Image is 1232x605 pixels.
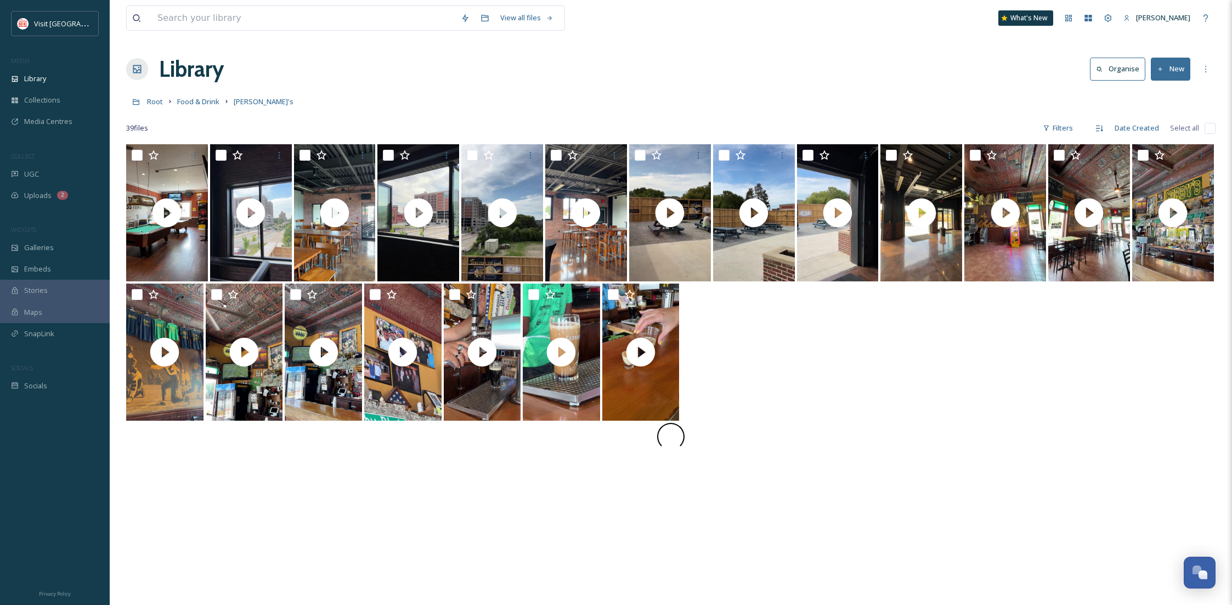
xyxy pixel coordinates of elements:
span: [PERSON_NAME]'s [234,97,293,106]
img: thumbnail [461,144,543,281]
span: Embeds [24,264,51,274]
img: thumbnail [126,284,204,421]
span: Uploads [24,190,52,201]
span: Stories [24,285,48,296]
span: COLLECT [11,152,35,160]
button: Open Chat [1184,557,1216,589]
a: [PERSON_NAME]'s [234,95,293,108]
img: thumbnail [364,284,442,421]
img: thumbnail [210,144,292,281]
span: SnapLink [24,329,54,339]
button: New [1151,58,1190,80]
span: Visit [GEOGRAPHIC_DATA] [34,18,119,29]
span: Socials [24,381,47,391]
span: WIDGETS [11,225,36,234]
span: 39 file s [126,123,148,133]
a: Privacy Policy [39,586,71,600]
img: thumbnail [294,144,376,281]
a: Library [159,53,224,86]
img: thumbnail [206,284,283,421]
a: What's New [998,10,1053,26]
span: UGC [24,169,39,179]
span: [PERSON_NAME] [1136,13,1190,22]
a: Organise [1090,58,1151,80]
span: Food & Drink [177,97,219,106]
img: thumbnail [602,284,680,421]
div: Filters [1037,117,1078,139]
img: thumbnail [126,144,208,281]
img: thumbnail [964,144,1046,281]
a: Root [147,95,163,108]
span: MEDIA [11,56,30,65]
span: Root [147,97,163,106]
img: thumbnail [1048,144,1130,281]
img: thumbnail [797,144,879,281]
a: View all files [495,7,559,29]
span: Maps [24,307,42,318]
span: Select all [1170,123,1199,133]
input: Search your library [152,6,455,30]
img: thumbnail [444,284,521,421]
img: thumbnail [629,144,711,281]
div: 2 [57,191,68,200]
span: Media Centres [24,116,72,127]
a: [PERSON_NAME] [1118,7,1196,29]
span: Privacy Policy [39,590,71,597]
span: Library [24,73,46,84]
img: thumbnail [1132,144,1214,281]
img: thumbnail [377,144,459,281]
span: Galleries [24,242,54,253]
span: Collections [24,95,60,105]
img: thumbnail [523,284,600,421]
img: thumbnail [545,144,627,281]
img: vsbm-stackedMISH_CMYKlogo2017.jpg [18,18,29,29]
button: Organise [1090,58,1145,80]
img: thumbnail [713,144,795,281]
img: thumbnail [880,144,962,281]
div: Date Created [1109,117,1165,139]
a: Food & Drink [177,95,219,108]
img: thumbnail [285,284,362,421]
span: SOCIALS [11,364,33,372]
